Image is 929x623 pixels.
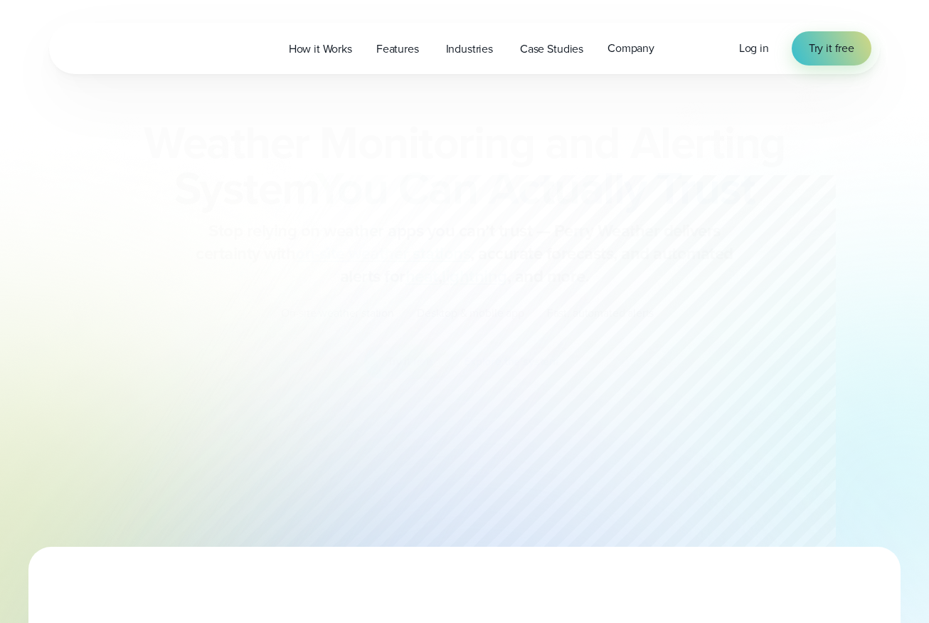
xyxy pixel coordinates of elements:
[446,41,493,58] span: Industries
[739,40,769,57] a: Log in
[520,41,583,58] span: Case Studies
[792,31,871,66] a: Try it free
[809,40,854,57] span: Try it free
[277,34,364,63] a: How it Works
[508,34,595,63] a: Case Studies
[376,41,419,58] span: Features
[607,40,654,57] span: Company
[739,40,769,56] span: Log in
[289,41,352,58] span: How it Works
